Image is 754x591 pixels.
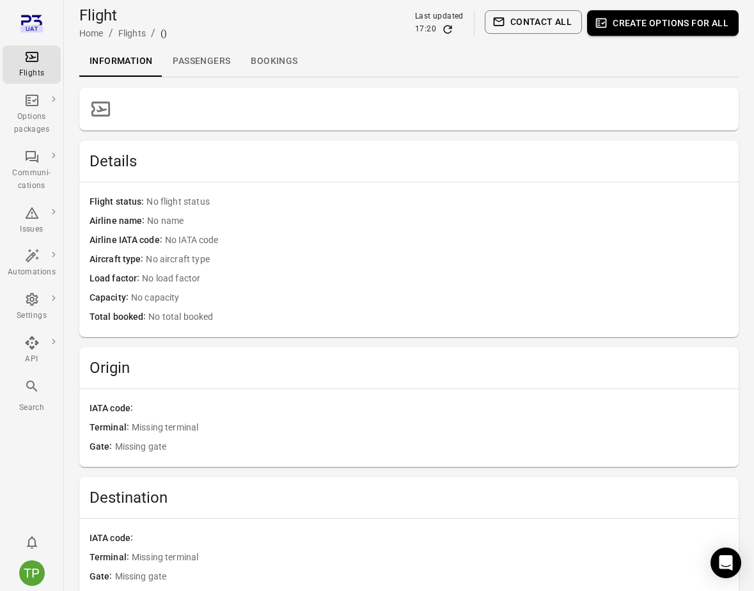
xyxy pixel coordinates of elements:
[115,570,728,584] span: Missing gate
[79,46,739,77] div: Local navigation
[90,532,136,546] span: IATA code
[90,272,142,286] span: Load factor
[132,421,728,435] span: Missing terminal
[8,353,56,366] div: API
[146,253,728,267] span: No aircraft type
[3,375,61,418] button: Search
[8,223,56,236] div: Issues
[90,233,165,248] span: Airline IATA code
[90,358,728,378] h2: Origin
[109,26,113,41] li: /
[485,10,582,34] button: Contact all
[142,272,728,286] span: No load factor
[90,421,132,435] span: Terminal
[19,530,45,555] button: Notifications
[90,570,115,584] span: Gate
[3,45,61,84] a: Flights
[147,214,728,228] span: No name
[90,440,115,454] span: Gate
[146,195,728,209] span: No flight status
[3,201,61,240] a: Issues
[8,266,56,279] div: Automations
[90,195,146,209] span: Flight status
[587,10,739,36] button: Create options for all
[79,28,104,38] a: Home
[14,555,50,591] button: Tomas Pall Mate
[8,167,56,193] div: Communi-cations
[240,46,308,77] a: Bookings
[415,10,464,23] div: Last updated
[3,89,61,140] a: Options packages
[8,310,56,322] div: Settings
[90,214,147,228] span: Airline name
[118,28,146,38] a: Flights
[90,310,148,324] span: Total booked
[115,440,728,454] span: Missing gate
[8,111,56,136] div: Options packages
[90,291,131,305] span: Capacity
[441,23,454,36] button: Refresh data
[165,233,728,248] span: No IATA code
[90,402,136,416] span: IATA code
[79,46,162,77] a: Information
[79,26,167,41] nav: Breadcrumbs
[3,331,61,370] a: API
[79,5,167,26] h1: Flight
[90,151,728,171] h2: Details
[8,67,56,80] div: Flights
[3,145,61,196] a: Communi-cations
[151,26,155,41] li: /
[711,548,741,578] div: Open Intercom Messenger
[132,551,728,565] span: Missing terminal
[90,487,728,508] h2: Destination
[19,560,45,586] div: TP
[131,291,728,305] span: No capacity
[90,551,132,565] span: Terminal
[3,288,61,326] a: Settings
[415,23,436,36] div: 17:20
[148,310,728,324] span: No total booked
[90,253,146,267] span: Aircraft type
[8,402,56,414] div: Search
[3,244,61,283] a: Automations
[161,27,167,40] div: ()
[162,46,240,77] a: Passengers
